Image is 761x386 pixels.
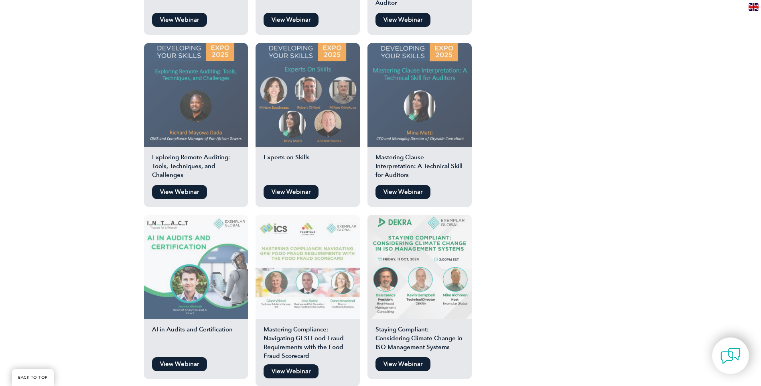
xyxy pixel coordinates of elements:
[256,43,360,147] img: expert on skills
[264,364,319,378] a: View Webinar
[152,357,207,371] a: View Webinar
[144,43,248,147] img: Dada
[256,153,360,181] h2: Experts on Skills
[367,153,472,181] h2: Mastering Clause Interpretation: A Technical Skill for Auditors
[256,215,360,319] img: food fraud
[12,369,54,386] a: BACK TO TOP
[749,3,759,11] img: en
[256,215,360,360] a: Mastering Compliance: Navigating GFSI Food Fraud Requirements with the Food Fraud Scorecard
[144,215,248,353] a: AI in Audits and Certification
[367,43,472,147] img: mina
[367,215,472,353] a: Staying Compliant: Considering Climate Change in ISO Management Systems
[256,325,360,360] h2: Mastering Compliance: Navigating GFSI Food Fraud Requirements with the Food Fraud Scorecard
[144,215,248,319] img: AI audit
[144,43,248,181] a: Exploring Remote Auditing: Tools, Techniques, and Challenges
[375,185,430,199] a: View Webinar
[367,215,472,319] img: iso
[367,325,472,353] h2: Staying Compliant: Considering Climate Change in ISO Management Systems
[256,43,360,181] a: Experts on Skills
[144,325,248,353] h2: AI in Audits and Certification
[144,153,248,181] h2: Exploring Remote Auditing: Tools, Techniques, and Challenges
[152,185,207,199] a: View Webinar
[375,13,430,27] a: View Webinar
[367,43,472,181] a: Mastering Clause Interpretation: A Technical Skill for Auditors
[152,13,207,27] a: View Webinar
[375,357,430,371] a: View Webinar
[264,13,319,27] a: View Webinar
[264,185,319,199] a: View Webinar
[720,346,741,366] img: contact-chat.png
